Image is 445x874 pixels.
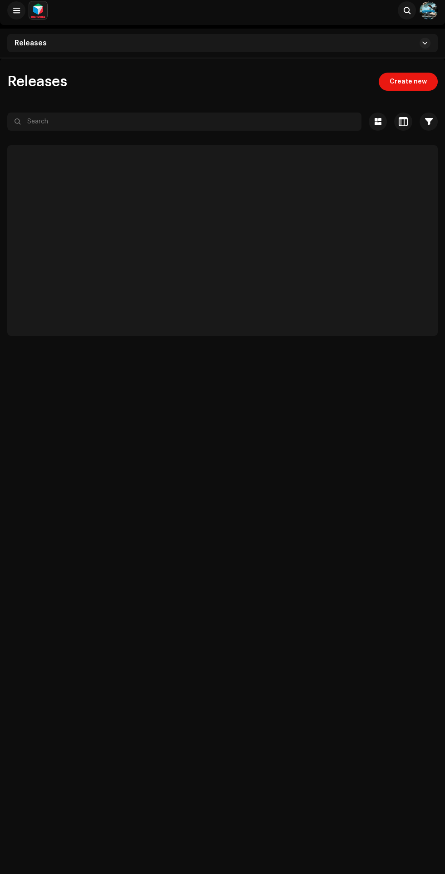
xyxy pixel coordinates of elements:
[29,1,47,20] img: feab3aad-9b62-475c-8caf-26f15a9573ee
[7,113,361,131] input: Search
[15,39,47,47] span: Releases
[420,1,438,20] img: b0b2e603-e0dd-4d00-941e-d3d0124915d9
[390,73,427,91] span: Create new
[379,73,438,91] button: Create new
[7,74,67,89] span: Releases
